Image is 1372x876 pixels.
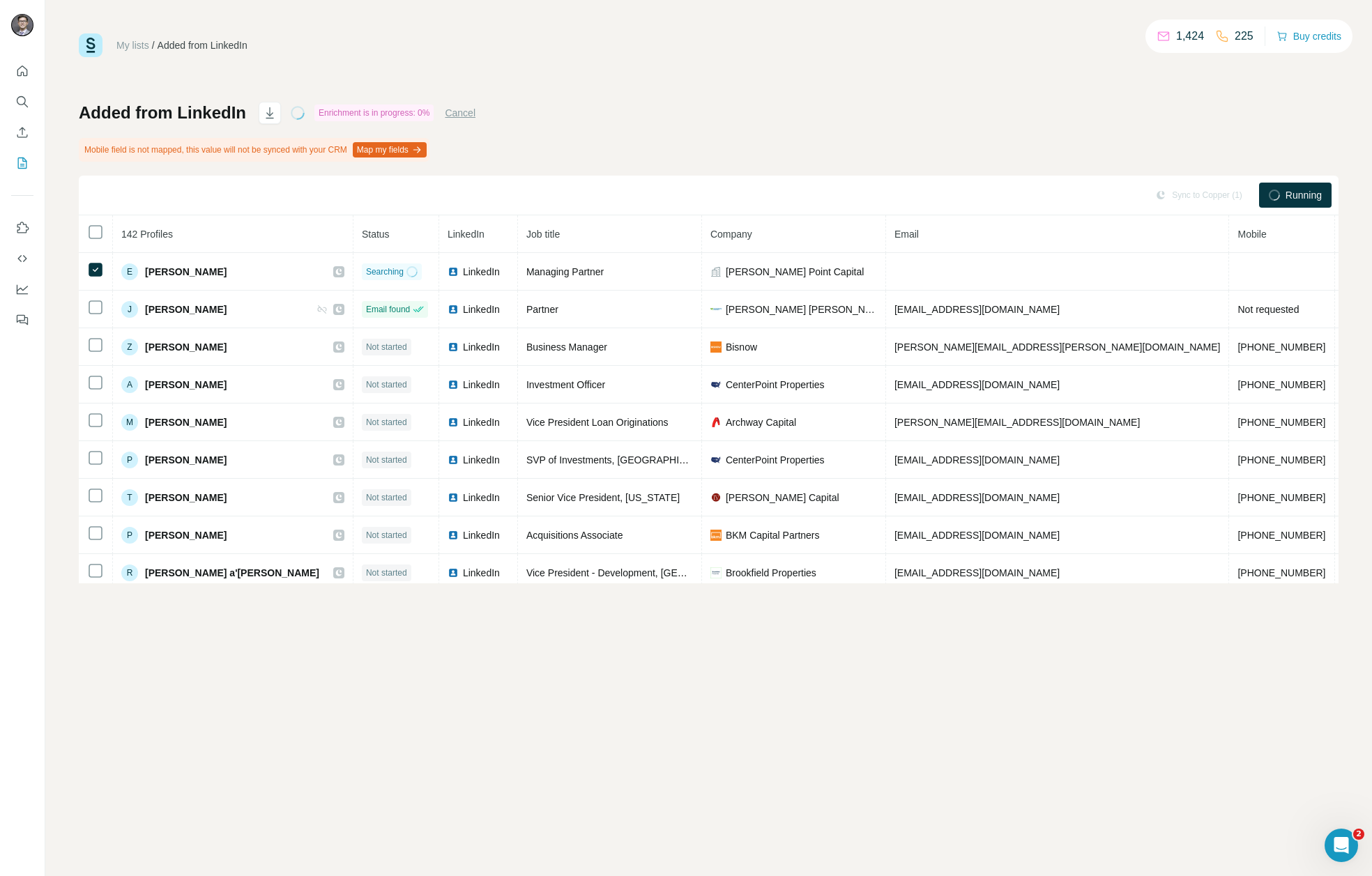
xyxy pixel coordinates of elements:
[366,529,407,541] span: Not started
[894,379,1060,390] span: [EMAIL_ADDRESS][DOMAIN_NAME]
[710,379,722,390] img: company-logo
[894,341,1221,353] span: [PERSON_NAME][EMAIL_ADDRESS][PERSON_NAME][DOMAIN_NAME]
[894,417,1140,428] span: [PERSON_NAME][EMAIL_ADDRESS][DOMAIN_NAME]
[145,566,319,580] span: [PERSON_NAME] a'[PERSON_NAME]
[463,528,500,542] span: LinkedIn
[11,151,33,176] button: My lists
[121,339,138,355] div: Z
[463,415,500,429] span: LinkedIn
[710,229,752,240] span: Company
[366,416,407,429] span: Not started
[1286,188,1322,202] span: Running
[710,341,722,353] img: company-logo
[116,40,149,51] a: My lists
[726,566,816,580] span: Brookfield Properties
[145,415,227,429] span: [PERSON_NAME]
[11,246,33,271] button: Use Surfe API
[726,491,839,505] span: [PERSON_NAME] Capital
[362,229,390,240] span: Status
[526,530,623,541] span: Acquisitions Associate
[121,301,138,318] div: J
[145,378,227,392] span: [PERSON_NAME]
[726,415,796,429] span: Archway Capital
[366,567,407,579] span: Not started
[11,307,33,332] button: Feedback
[1237,530,1325,541] span: [PHONE_NUMBER]
[366,341,407,353] span: Not started
[526,304,558,315] span: Partner
[710,308,722,311] img: company-logo
[526,417,669,428] span: Vice President Loan Originations
[145,302,227,316] span: [PERSON_NAME]
[726,453,825,467] span: CenterPoint Properties
[11,14,33,36] img: Avatar
[526,266,604,277] span: Managing Partner
[726,302,877,316] span: [PERSON_NAME] [PERSON_NAME] LLP
[463,302,500,316] span: LinkedIn
[526,229,560,240] span: Job title
[121,452,138,468] div: P
[1237,341,1325,353] span: [PHONE_NUMBER]
[526,454,719,466] span: SVP of Investments, [GEOGRAPHIC_DATA]
[145,491,227,505] span: [PERSON_NAME]
[526,341,607,353] span: Business Manager
[894,530,1060,541] span: [EMAIL_ADDRESS][DOMAIN_NAME]
[11,215,33,240] button: Use Surfe on LinkedIn
[726,265,864,279] span: [PERSON_NAME] Point Capital
[1235,28,1253,45] p: 225
[121,229,173,240] span: 142 Profiles
[448,379,459,390] img: LinkedIn logo
[121,376,138,393] div: A
[1353,829,1364,840] span: 2
[11,277,33,302] button: Dashboard
[894,492,1060,503] span: [EMAIL_ADDRESS][DOMAIN_NAME]
[463,265,500,279] span: LinkedIn
[158,38,247,52] div: Added from LinkedIn
[1237,492,1325,503] span: [PHONE_NUMBER]
[726,528,820,542] span: BKM Capital Partners
[1237,229,1266,240] span: Mobile
[145,453,227,467] span: [PERSON_NAME]
[448,341,459,353] img: LinkedIn logo
[121,527,138,544] div: P
[1325,829,1358,862] iframe: Intercom live chat
[145,528,227,542] span: [PERSON_NAME]
[463,491,500,505] span: LinkedIn
[526,492,680,503] span: Senior Vice President, [US_STATE]
[314,105,434,121] div: Enrichment is in progress: 0%
[445,106,475,120] button: Cancel
[894,304,1060,315] span: [EMAIL_ADDRESS][DOMAIN_NAME]
[448,417,459,428] img: LinkedIn logo
[463,453,500,467] span: LinkedIn
[366,266,404,278] span: Searching
[448,304,459,315] img: LinkedIn logo
[710,417,722,428] img: company-logo
[79,138,429,162] div: Mobile field is not mapped, this value will not be synced with your CRM
[1237,304,1299,315] span: Not requested
[1176,28,1204,45] p: 1,424
[710,492,722,503] img: company-logo
[121,564,138,581] div: R
[145,265,227,279] span: [PERSON_NAME]
[1276,26,1341,46] button: Buy credits
[448,530,459,541] img: LinkedIn logo
[121,414,138,431] div: M
[463,340,500,354] span: LinkedIn
[121,263,138,280] div: E
[366,303,410,316] span: Email found
[1237,379,1325,390] span: [PHONE_NUMBER]
[366,454,407,466] span: Not started
[448,229,485,240] span: LinkedIn
[366,491,407,504] span: Not started
[448,567,459,578] img: LinkedIn logo
[463,566,500,580] span: LinkedIn
[79,102,246,124] h1: Added from LinkedIn
[353,142,427,157] button: Map my fields
[448,266,459,277] img: LinkedIn logo
[152,38,155,52] li: /
[526,567,808,578] span: Vice President - Development, [GEOGRAPHIC_DATA] | Logistics
[11,120,33,145] button: Enrich CSV
[710,567,722,578] img: company-logo
[121,489,138,506] div: T
[1237,567,1325,578] span: [PHONE_NUMBER]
